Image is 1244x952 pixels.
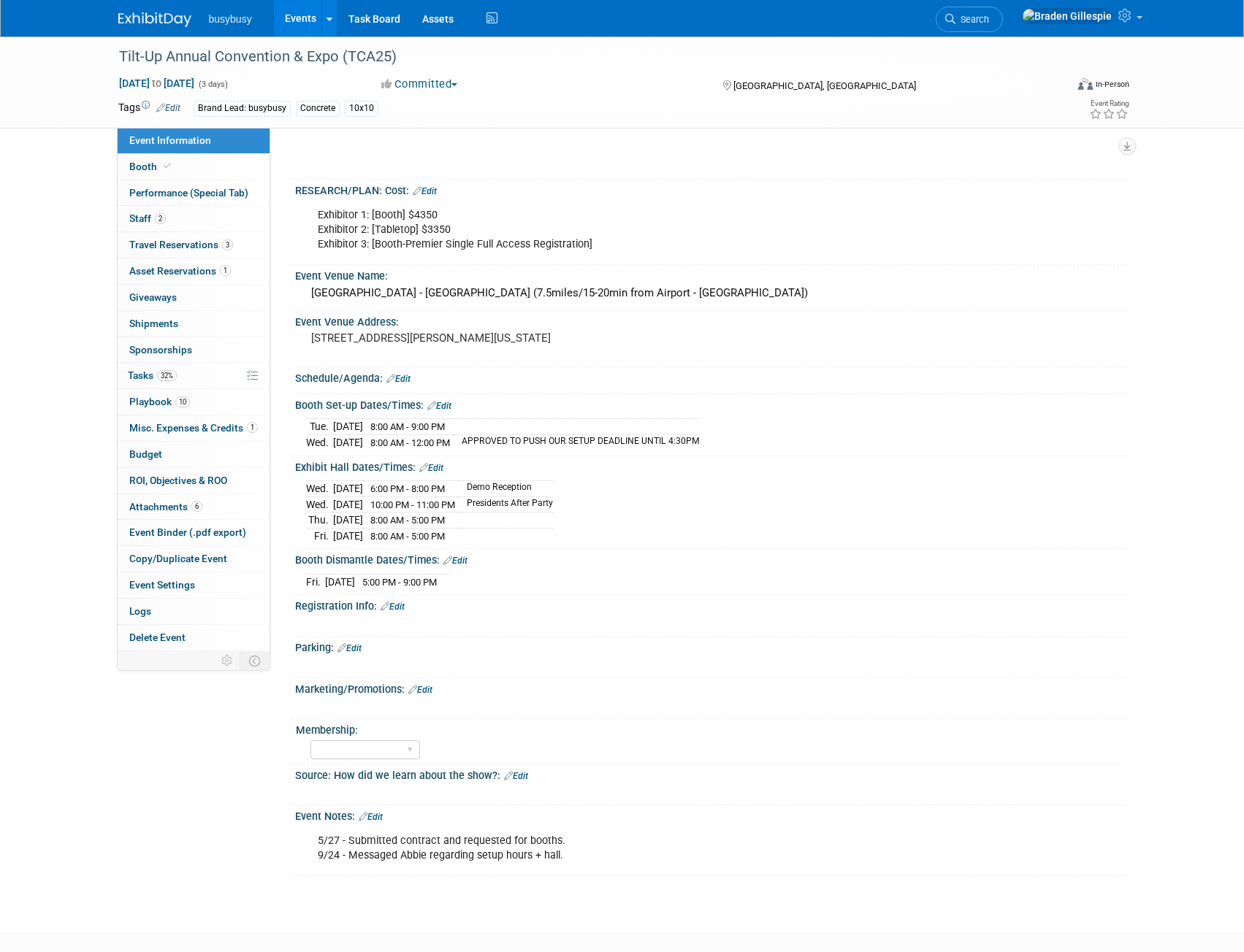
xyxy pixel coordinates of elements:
[295,456,1126,475] div: Exhibit Hall Dates/Times:
[1022,8,1113,24] img: Braden Gillespie
[295,311,1126,329] div: Event Venue Address:
[129,134,211,146] span: Event Information
[129,344,192,356] span: Sponsorships
[129,291,177,303] span: Giveaways
[164,162,171,170] i: Booth reservation complete
[118,232,270,258] a: Travel Reservations3
[129,632,186,643] span: Delete Event
[308,201,966,259] div: Exhibitor 1: [Booth] $4350 Exhibitor 2: [Tabletop] $3350 Exhibitor 3: [Booth-Premier Single Full ...
[295,595,1126,614] div: Registration Info:
[240,651,270,670] td: Toggle Event Tabs
[376,77,463,92] button: Committed
[118,494,270,520] a: Attachments6
[157,370,177,381] span: 32%
[129,396,190,407] span: Playbook
[175,396,190,407] span: 10
[194,101,291,116] div: Brand Lead: busybusy
[308,826,966,870] div: 5/27 - Submitted contract and requested for booths. 9/24 - Messaged Abbie regarding setup hours +...
[345,101,378,116] div: 10x10
[733,80,916,91] span: [GEOGRAPHIC_DATA], [GEOGRAPHIC_DATA]
[129,265,231,277] span: Asset Reservations
[220,265,231,276] span: 1
[156,103,180,113] a: Edit
[370,499,455,510] span: 10:00 PM - 11:00 PM
[129,318,178,329] span: Shipments
[129,187,248,199] span: Performance (Special Tab)
[386,374,411,384] a: Edit
[129,239,233,250] span: Travel Reservations
[295,805,1126,824] div: Event Notes:
[118,363,270,388] a: Tasks32%
[458,496,553,513] td: Presidents After Party
[118,285,270,310] a: Giveaways
[306,496,333,513] td: Wed.
[333,513,363,529] td: [DATE]
[118,311,270,337] a: Shipments
[118,415,270,441] a: Misc. Expenses & Credits1
[370,531,445,542] span: 8:00 AM - 5:00 PM
[295,678,1126,697] div: Marketing/Promotions:
[118,12,191,27] img: ExhibitDay
[191,501,202,512] span: 6
[370,421,445,432] span: 8:00 AM - 9:00 PM
[118,180,270,206] a: Performance (Special Tab)
[1078,78,1093,90] img: Format-Inperson.png
[118,389,270,415] a: Playbook10
[155,213,166,224] span: 2
[980,76,1130,98] div: Event Format
[129,501,202,513] span: Attachments
[118,154,270,180] a: Booth
[306,435,333,450] td: Wed.
[129,212,166,224] span: Staff
[370,437,450,448] span: 8:00 AM - 12:00 PM
[295,367,1126,386] div: Schedule/Agenda:
[362,577,437,588] span: 5:00 PM - 9:00 PM
[955,14,989,25] span: Search
[129,161,174,172] span: Booth
[408,685,432,695] a: Edit
[215,651,240,670] td: Personalize Event Tab Strip
[129,422,258,434] span: Misc. Expenses & Credits
[118,599,270,624] a: Logs
[118,337,270,363] a: Sponsorships
[413,186,437,196] a: Edit
[118,206,270,231] a: Staff2
[306,481,333,497] td: Wed.
[247,422,258,433] span: 1
[129,475,227,486] span: ROI, Objectives & ROO
[118,625,270,650] a: Delete Event
[443,556,468,566] a: Edit
[306,419,333,435] td: Tue.
[381,602,405,612] a: Edit
[306,528,333,543] td: Fri.
[333,419,363,435] td: [DATE]
[128,369,177,381] span: Tasks
[427,401,451,411] a: Edit
[333,496,363,513] td: [DATE]
[936,7,1003,32] a: Search
[129,605,151,617] span: Logs
[129,579,195,591] span: Event Settings
[150,77,164,89] span: to
[295,265,1126,283] div: Event Venue Name:
[118,128,270,153] a: Event Information
[370,483,445,494] span: 6:00 PM - 8:00 PM
[333,435,363,450] td: [DATE]
[129,448,162,460] span: Budget
[295,764,1126,783] div: Source: How did we learn about the show?:
[306,282,1115,304] div: [GEOGRAPHIC_DATA] - [GEOGRAPHIC_DATA] (7.5miles/15-20min from Airport - [GEOGRAPHIC_DATA])
[1095,79,1129,90] div: In-Person
[295,180,1126,199] div: RESEARCH/PLAN: Cost:
[118,468,270,494] a: ROI, Objectives & ROO
[333,481,363,497] td: [DATE]
[118,546,270,572] a: Copy/Duplicate Event
[114,44,1044,70] div: Tilt-Up Annual Convention & Expo (TCA25)
[359,812,383,822] a: Edit
[311,331,625,345] pre: [STREET_ADDRESS][PERSON_NAME][US_STATE]
[118,77,195,90] span: [DATE] [DATE]
[118,100,180,117] td: Tags
[337,643,362,653] a: Edit
[306,574,325,589] td: Fri.
[296,101,340,116] div: Concrete
[333,528,363,543] td: [DATE]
